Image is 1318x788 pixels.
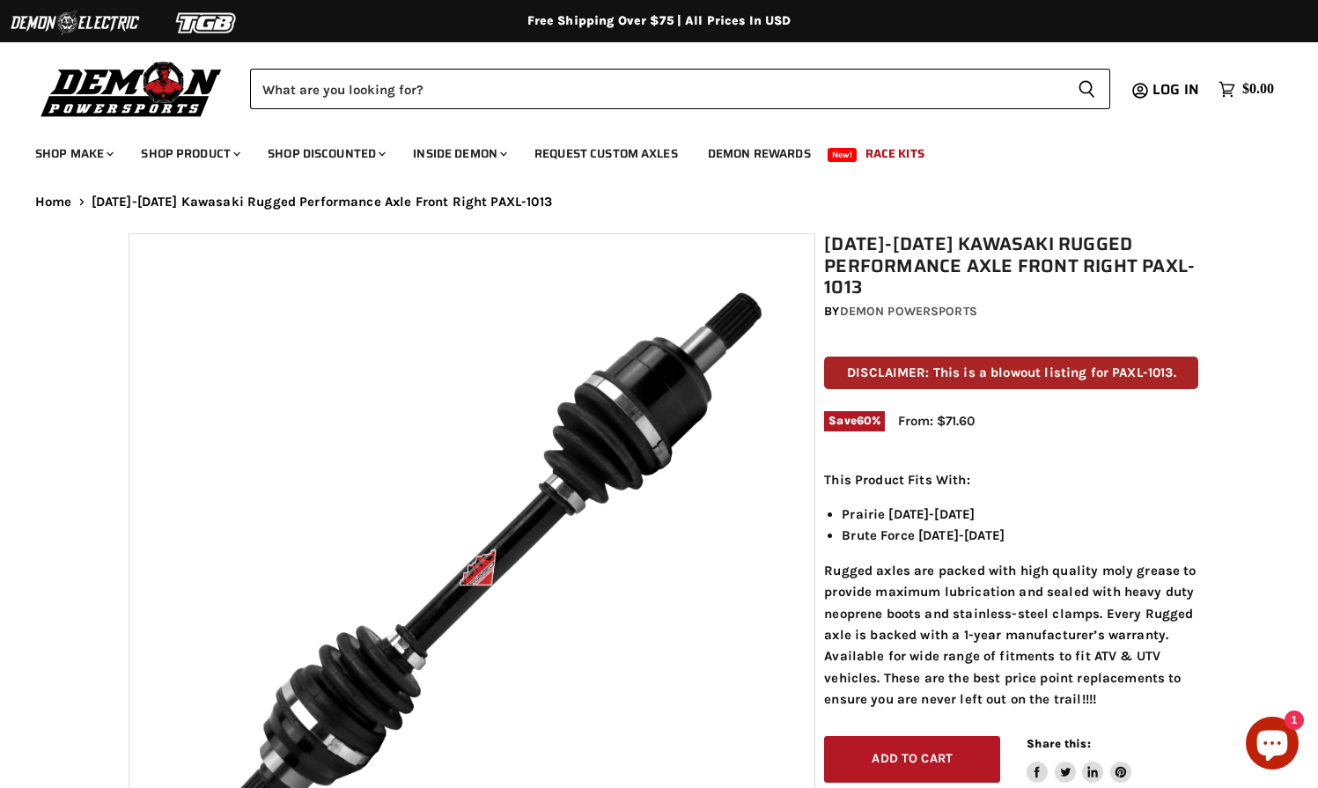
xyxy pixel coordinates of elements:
[1152,78,1199,100] span: Log in
[898,413,975,429] span: From: $71.60
[840,304,977,319] a: Demon Powersports
[842,525,1198,546] li: Brute Force [DATE]-[DATE]
[1241,717,1304,774] inbox-online-store-chat: Shopify online store chat
[521,136,691,172] a: Request Custom Axles
[857,414,872,427] span: 60
[824,736,1000,783] button: Add to cart
[824,469,1198,490] p: This Product Fits With:
[92,195,552,210] span: [DATE]-[DATE] Kawasaki Rugged Performance Axle Front Right PAXL-1013
[400,136,518,172] a: Inside Demon
[35,195,72,210] a: Home
[128,136,251,172] a: Shop Product
[254,136,396,172] a: Shop Discounted
[35,57,228,120] img: Demon Powersports
[22,136,124,172] a: Shop Make
[22,129,1270,172] ul: Main menu
[1064,69,1110,109] button: Search
[872,751,953,766] span: Add to cart
[824,233,1198,298] h1: [DATE]-[DATE] Kawasaki Rugged Performance Axle Front Right PAXL-1013
[824,302,1198,321] div: by
[842,504,1198,525] li: Prairie [DATE]-[DATE]
[1242,81,1274,98] span: $0.00
[141,6,273,40] img: TGB Logo 2
[1027,736,1131,783] aside: Share this:
[250,69,1064,109] input: Search
[828,148,858,162] span: New!
[695,136,824,172] a: Demon Rewards
[824,411,885,431] span: Save %
[852,136,938,172] a: Race Kits
[1145,82,1210,98] a: Log in
[1210,77,1283,102] a: $0.00
[250,69,1110,109] form: Product
[1027,737,1090,750] span: Share this:
[824,357,1198,389] p: DISCLAIMER: This is a blowout listing for PAXL-1013.
[9,6,141,40] img: Demon Electric Logo 2
[824,469,1198,711] div: Rugged axles are packed with high quality moly grease to provide maximum lubrication and sealed w...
